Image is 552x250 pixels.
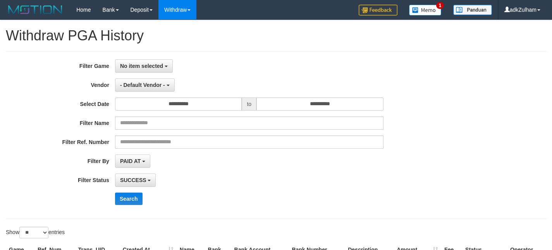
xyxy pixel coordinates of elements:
[115,78,175,92] button: - Default Vendor -
[120,63,163,69] span: No item selected
[19,227,48,238] select: Showentries
[409,5,442,16] img: Button%20Memo.svg
[115,59,173,73] button: No item selected
[453,5,492,15] img: panduan.png
[120,158,141,164] span: PAID AT
[6,227,65,238] label: Show entries
[115,174,156,187] button: SUCCESS
[115,193,143,205] button: Search
[242,97,256,111] span: to
[6,28,546,43] h1: Withdraw PGA History
[436,2,444,9] span: 1
[6,4,65,16] img: MOTION_logo.png
[359,5,397,16] img: Feedback.jpg
[120,177,146,183] span: SUCCESS
[115,155,150,168] button: PAID AT
[120,82,165,88] span: - Default Vendor -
